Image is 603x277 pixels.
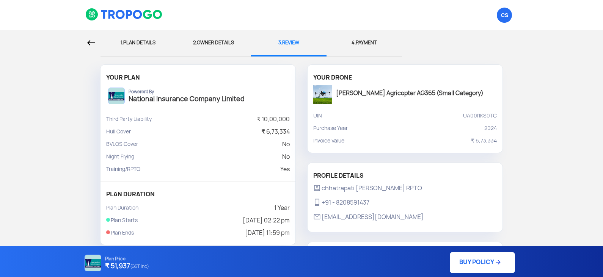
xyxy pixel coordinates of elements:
[245,227,290,239] p: [DATE] 11:59 pm
[85,255,101,271] img: NATIONAL
[106,150,134,163] p: Night Flying
[450,252,515,273] a: BUY POLICY
[257,30,321,55] div: REVIEW
[332,30,396,55] div: PAYMENT
[282,150,290,163] p: No
[257,113,290,125] p: ₹ 10,00,000
[243,214,290,227] p: [DATE] 02:22 pm
[129,94,245,103] h4: National Insurance Company Limited
[261,125,290,138] p: ₹ 6,73,334
[129,89,245,94] p: Powererd By
[106,30,170,55] div: PLAN DETAILS
[106,214,138,227] p: Plan Starts
[106,74,290,81] h4: YOUR PLAN
[313,74,497,81] h4: YOUR DRONE
[106,125,131,138] p: Hull Cover
[130,261,149,271] span: (GST inc)
[313,212,497,222] p: [EMAIL_ADDRESS][DOMAIN_NAME]
[85,8,163,21] img: logoHeader.svg
[106,163,140,175] p: Training/RPTO
[193,39,197,46] span: 2.
[182,30,246,55] div: OWNER DETAILS
[282,138,290,150] p: No
[108,88,125,104] img: National
[313,122,348,135] p: Purchase Year
[280,163,290,175] p: Yes
[313,110,322,122] p: UIN
[313,183,497,194] p: chhatrapati [PERSON_NAME] RPTO
[105,261,149,271] h4: ₹ 51,937
[494,258,502,266] img: ic_arrow_forward_blue.svg
[87,40,95,45] img: Back
[313,172,497,179] h4: PROFILE DETAILS
[471,135,497,147] p: ₹ 6,73,334
[352,39,356,46] span: 4.
[106,191,290,198] h4: PLAN DURATION
[106,138,138,150] p: BVLOS Cover
[274,202,290,214] p: 1 Year
[106,202,138,214] p: Plan Duration
[106,227,134,239] p: Plan Ends
[313,85,332,104] img: Drone type
[484,122,497,135] p: 2024
[313,197,497,208] p: +91 - 8208591437
[313,135,344,147] p: Invoice Value
[105,256,149,261] p: Plan Price
[121,39,123,46] span: 1.
[463,110,497,122] p: UA00I1KS0TC
[106,113,152,125] p: Third Party Liability
[278,39,282,46] span: 3.
[336,89,484,100] h5: [PERSON_NAME] Agricopter AG365 (Small Category)
[497,8,512,23] span: chhatrapati Shahu Maharaj Shikshan Sanstha RPTO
